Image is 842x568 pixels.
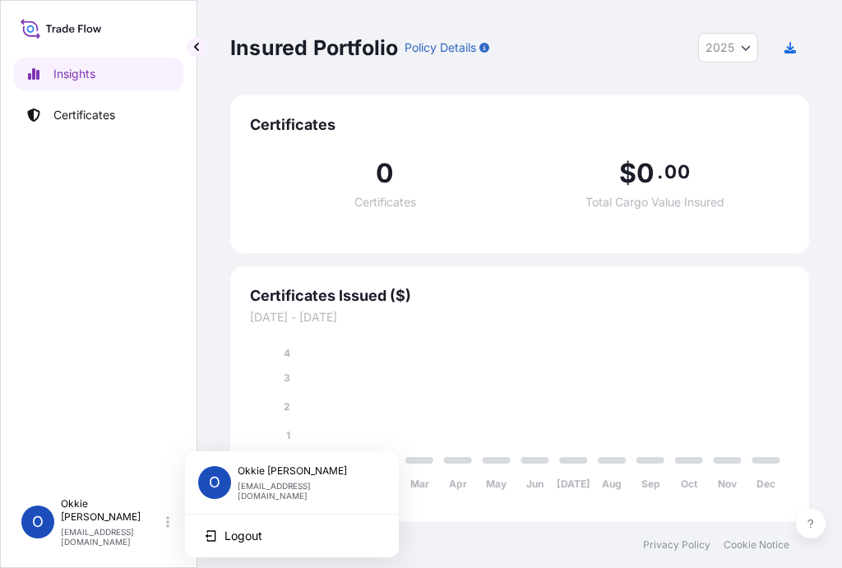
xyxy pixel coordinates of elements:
span: 2025 [706,39,734,56]
p: Okkie [PERSON_NAME] [238,464,372,478]
button: Logout [192,521,392,551]
tspan: Sep [641,478,660,490]
tspan: Dec [756,478,775,490]
span: [DATE] - [DATE] [250,309,789,326]
tspan: 3 [284,372,290,384]
p: Insured Portfolio [230,35,398,61]
a: Insights [14,58,183,90]
span: Certificates Issued ($) [250,286,789,306]
span: . [657,165,663,178]
span: Certificates [250,115,789,135]
tspan: 4 [284,347,290,359]
p: [EMAIL_ADDRESS][DOMAIN_NAME] [61,527,163,547]
tspan: Aug [602,478,622,490]
tspan: Jun [526,478,544,490]
tspan: 2 [284,400,290,413]
p: Insights [53,66,95,82]
span: $ [619,160,636,187]
button: Year Selector [698,33,758,62]
tspan: 1 [286,429,290,441]
span: Certificates [354,196,416,208]
span: 0 [636,160,655,187]
span: 0 [376,160,394,187]
a: Certificates [14,99,183,132]
span: Total Cargo Value Insured [585,196,724,208]
span: O [32,514,44,530]
p: Okkie [PERSON_NAME] [61,497,163,524]
span: O [209,474,220,491]
span: Logout [224,528,262,544]
p: Certificates [53,107,115,123]
tspan: Oct [681,478,698,490]
p: [EMAIL_ADDRESS][DOMAIN_NAME] [238,481,372,501]
tspan: Nov [718,478,738,490]
a: Privacy Policy [643,538,710,552]
tspan: May [486,478,507,490]
p: Policy Details [405,39,476,56]
tspan: Mar [410,478,429,490]
span: 00 [664,165,689,178]
a: Cookie Notice [724,538,789,552]
tspan: Apr [449,478,467,490]
tspan: [DATE] [557,478,590,490]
